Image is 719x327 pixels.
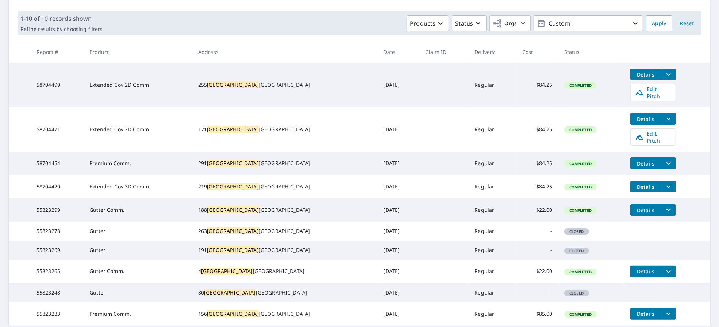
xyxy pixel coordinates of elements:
[198,268,372,275] div: 4 [GEOGRAPHIC_DATA]
[469,222,516,241] td: Regular
[198,227,372,235] div: 263 [GEOGRAPHIC_DATA]
[84,41,192,63] th: Product
[565,161,596,166] span: Completed
[630,308,661,320] button: detailsBtn-55823233
[84,175,192,198] td: Extended Cov 3D Comm.
[20,14,103,23] p: 1-10 of 10 records shown
[31,41,84,63] th: Report #
[84,198,192,222] td: Gutter Comm.
[410,19,435,28] p: Products
[84,152,192,175] td: Premium Comm.
[635,310,657,317] span: Details
[198,126,372,133] div: 171 [GEOGRAPHIC_DATA]
[198,246,372,254] div: 191 [GEOGRAPHIC_DATA]
[198,160,372,167] div: 291 [GEOGRAPHIC_DATA]
[207,160,259,167] mark: [GEOGRAPHIC_DATA]
[661,181,676,192] button: filesDropdownBtn-58704420
[661,69,676,80] button: filesDropdownBtn-58704499
[635,268,657,275] span: Details
[565,291,588,296] span: Closed
[378,222,420,241] td: [DATE]
[84,222,192,241] td: Gutter
[516,152,558,175] td: $84.25
[516,302,558,326] td: $85.00
[565,208,596,213] span: Completed
[565,312,596,317] span: Completed
[635,116,657,122] span: Details
[378,63,420,107] td: [DATE]
[84,302,192,326] td: Premium Comm.
[452,15,487,31] button: Status
[516,198,558,222] td: $22.00
[635,130,671,144] span: Edit Pitch
[378,41,420,63] th: Date
[534,15,643,31] button: Custom
[207,81,259,88] mark: [GEOGRAPHIC_DATA]
[516,41,558,63] th: Cost
[31,107,84,152] td: 58704471
[661,204,676,216] button: filesDropdownBtn-55823299
[31,283,84,302] td: 55823248
[378,260,420,283] td: [DATE]
[378,241,420,260] td: [DATE]
[469,260,516,283] td: Regular
[84,260,192,283] td: Gutter Comm.
[635,71,657,78] span: Details
[469,302,516,326] td: Regular
[207,206,259,213] mark: [GEOGRAPHIC_DATA]
[378,198,420,222] td: [DATE]
[31,175,84,198] td: 58704420
[207,227,259,234] mark: [GEOGRAPHIC_DATA]
[207,310,259,317] mark: [GEOGRAPHIC_DATA]
[198,81,372,89] div: 255 [GEOGRAPHIC_DATA]
[516,260,558,283] td: $22.00
[207,126,259,133] mark: [GEOGRAPHIC_DATA]
[31,63,84,107] td: 58704499
[198,183,372,190] div: 219 [GEOGRAPHIC_DATA]
[20,26,103,32] p: Refine results by choosing filters
[378,152,420,175] td: [DATE]
[546,17,631,30] p: Custom
[646,15,672,31] button: Apply
[565,248,588,253] span: Closed
[516,222,558,241] td: -
[469,241,516,260] td: Regular
[84,283,192,302] td: Gutter
[516,107,558,152] td: $84.25
[678,19,696,28] span: Reset
[516,241,558,260] td: -
[198,310,372,318] div: 156 [GEOGRAPHIC_DATA]
[84,241,192,260] td: Gutter
[204,289,256,296] mark: [GEOGRAPHIC_DATA]
[661,157,676,169] button: filesDropdownBtn-58704454
[420,41,469,63] th: Claim ID
[661,113,676,125] button: filesDropdownBtn-58704471
[635,183,657,190] span: Details
[516,175,558,198] td: $84.25
[565,229,588,234] span: Closed
[630,113,661,125] button: detailsBtn-58704471
[675,15,699,31] button: Reset
[635,86,671,100] span: Edit Pitch
[378,175,420,198] td: [DATE]
[630,204,661,216] button: detailsBtn-55823299
[635,207,657,214] span: Details
[198,206,372,214] div: 188 [GEOGRAPHIC_DATA]
[565,269,596,275] span: Completed
[469,175,516,198] td: Regular
[31,260,84,283] td: 55823265
[630,69,661,80] button: detailsBtn-58704499
[207,246,259,253] mark: [GEOGRAPHIC_DATA]
[31,152,84,175] td: 58704454
[198,289,372,296] div: 80 [GEOGRAPHIC_DATA]
[192,41,378,63] th: Address
[469,41,516,63] th: Delivery
[469,152,516,175] td: Regular
[661,308,676,320] button: filesDropdownBtn-55823233
[469,283,516,302] td: Regular
[469,107,516,152] td: Regular
[378,302,420,326] td: [DATE]
[469,198,516,222] td: Regular
[31,302,84,326] td: 55823233
[207,183,259,190] mark: [GEOGRAPHIC_DATA]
